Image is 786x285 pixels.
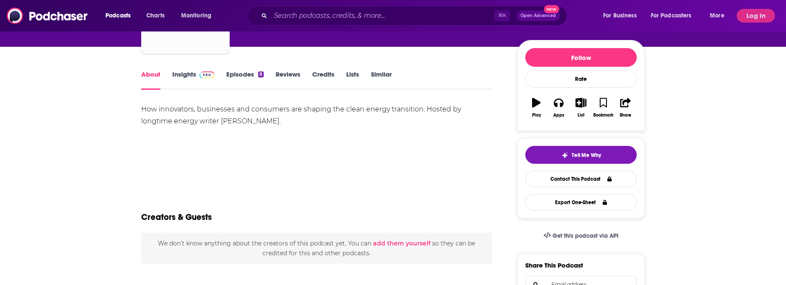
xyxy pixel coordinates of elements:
[276,70,300,90] a: Reviews
[175,9,222,23] button: open menu
[597,9,647,23] button: open menu
[645,9,704,23] button: open menu
[141,212,212,222] h2: Creators & Guests
[517,11,560,21] button: Open AdvancedNew
[525,194,637,211] button: Export One-Sheet
[146,10,165,22] span: Charts
[312,70,334,90] a: Credits
[615,92,637,123] button: Share
[7,8,88,24] img: Podchaser - Follow, Share and Rate Podcasts
[592,92,614,123] button: Bookmark
[651,10,692,22] span: For Podcasters
[704,9,735,23] button: open menu
[494,10,510,21] span: ⌘ K
[255,6,575,26] div: Search podcasts, credits, & more...
[561,152,568,159] img: tell me why sparkle
[544,5,559,13] span: New
[172,70,214,90] a: InsightsPodchaser Pro
[552,232,618,239] span: Get this podcast via API
[105,10,131,22] span: Podcasts
[346,70,359,90] a: Lists
[553,113,564,118] div: Apps
[271,9,494,23] input: Search podcasts, credits, & more...
[570,92,592,123] button: List
[547,92,570,123] button: Apps
[371,70,392,90] a: Similar
[525,171,637,187] a: Contact This Podcast
[578,113,584,118] div: List
[532,113,541,118] div: Play
[572,152,601,159] span: Tell Me Why
[737,9,775,23] button: Log In
[226,70,264,90] a: Episodes8
[141,103,492,127] div: How innovators, businesses and consumers are shaping the clean energy transition. Hosted by longt...
[537,225,625,246] a: Get this podcast via API
[593,113,613,118] div: Bookmark
[603,10,637,22] span: For Business
[141,70,160,90] a: About
[525,261,583,269] h3: Share This Podcast
[525,70,637,88] div: Rate
[525,92,547,123] button: Play
[525,48,637,67] button: Follow
[710,10,724,22] span: More
[181,10,211,22] span: Monitoring
[100,9,142,23] button: open menu
[373,240,430,247] button: add them yourself
[620,113,631,118] div: Share
[199,71,214,78] img: Podchaser Pro
[521,14,556,18] span: Open Advanced
[158,239,475,256] span: We don't know anything about the creators of this podcast yet . You can so they can be credited f...
[141,9,170,23] a: Charts
[258,71,264,77] div: 8
[525,146,637,164] button: tell me why sparkleTell Me Why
